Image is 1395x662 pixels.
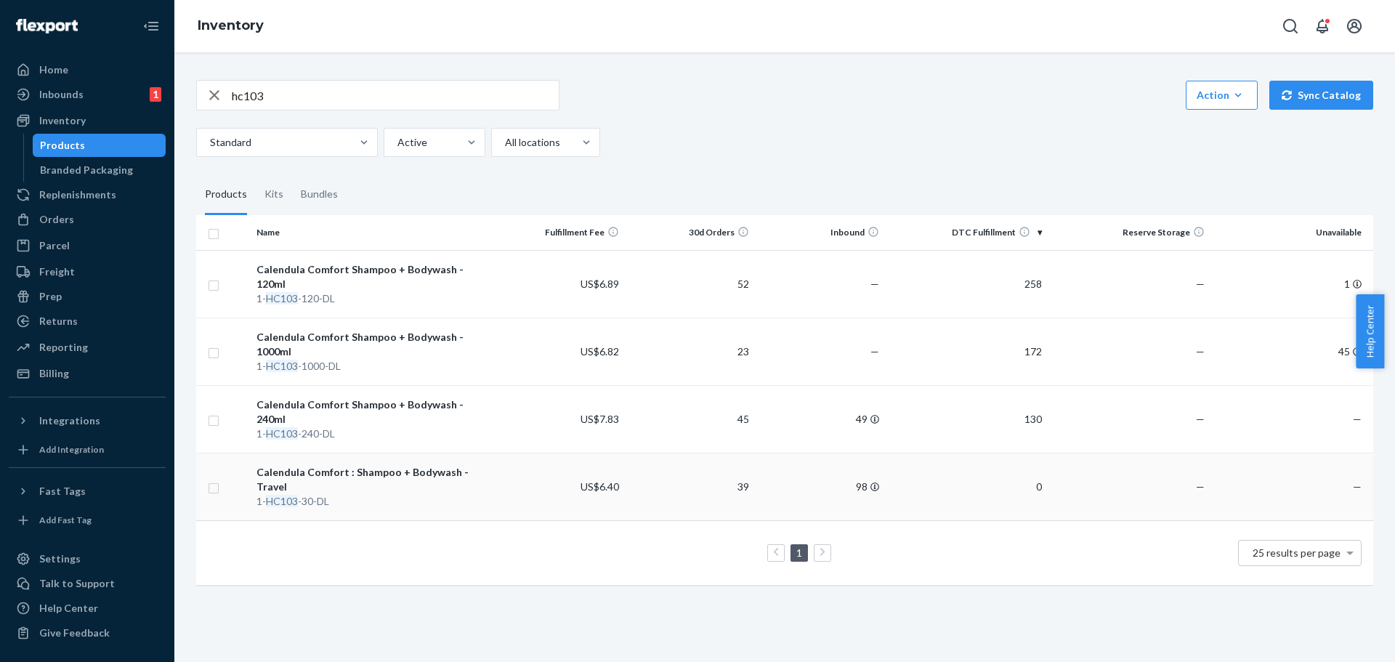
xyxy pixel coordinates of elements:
div: Settings [39,552,81,566]
div: Reporting [39,340,88,355]
td: 45 [625,385,755,453]
a: Freight [9,260,166,283]
td: 23 [625,318,755,385]
button: Action [1186,81,1258,110]
a: Inventory [9,109,166,132]
button: Integrations [9,409,166,432]
th: Unavailable [1210,215,1373,250]
span: 25 results per page [1253,546,1341,559]
span: — [1196,345,1205,358]
th: Name [251,215,495,250]
a: Products [33,134,166,157]
div: Products [205,174,247,215]
th: Inbound [755,215,885,250]
div: Inventory [39,113,86,128]
a: Page 1 is your current page [793,546,805,559]
button: Open account menu [1340,12,1369,41]
span: US$6.89 [581,278,619,290]
button: Open Search Box [1276,12,1305,41]
span: — [1353,413,1362,425]
span: — [1196,480,1205,493]
td: 45 [1210,318,1373,385]
em: HC103 [266,292,298,304]
div: Returns [39,314,78,328]
td: 0 [885,453,1048,520]
em: HC103 [266,495,298,507]
button: Close Navigation [137,12,166,41]
div: 1- -30-DL [256,494,489,509]
span: — [1196,278,1205,290]
div: 1 [150,87,161,102]
div: Fast Tags [39,484,86,498]
a: Settings [9,547,166,570]
div: 1- -120-DL [256,291,489,306]
span: US$7.83 [581,413,619,425]
a: Add Fast Tag [9,509,166,532]
div: Add Integration [39,443,104,456]
a: Add Integration [9,438,166,461]
td: 49 [755,385,885,453]
div: Bundles [301,174,338,215]
a: Returns [9,310,166,333]
td: 98 [755,453,885,520]
span: — [870,278,879,290]
div: Add Fast Tag [39,514,92,526]
div: Freight [39,265,75,279]
a: Branded Packaging [33,158,166,182]
a: Prep [9,285,166,308]
a: Orders [9,208,166,231]
div: Calendula Comfort : Shampoo + Bodywash - Travel [256,465,489,494]
div: Action [1197,88,1247,102]
button: Give Feedback [9,621,166,645]
td: 130 [885,385,1048,453]
th: Reserve Storage [1048,215,1210,250]
a: Parcel [9,234,166,257]
td: 52 [625,250,755,318]
span: — [870,345,879,358]
button: Fast Tags [9,480,166,503]
span: — [1353,480,1362,493]
td: 172 [885,318,1048,385]
th: DTC Fulfillment [885,215,1048,250]
ol: breadcrumbs [186,5,275,47]
div: Calendula Comfort Shampoo + Bodywash - 120ml [256,262,489,291]
div: Calendula Comfort Shampoo + Bodywash - 240ml [256,397,489,427]
a: Talk to Support [9,572,166,595]
td: 1 [1210,250,1373,318]
div: 1- -240-DL [256,427,489,441]
div: Calendula Comfort Shampoo + Bodywash - 1000ml [256,330,489,359]
input: Standard [209,135,210,150]
span: — [1196,413,1205,425]
div: Kits [264,174,283,215]
td: 39 [625,453,755,520]
div: Parcel [39,238,70,253]
a: Help Center [9,597,166,620]
div: Products [40,138,85,153]
button: Sync Catalog [1269,81,1373,110]
div: Help Center [39,601,98,615]
div: Orders [39,212,74,227]
th: Fulfillment Fee [495,215,625,250]
div: Give Feedback [39,626,110,640]
span: US$6.40 [581,480,619,493]
div: 1- -1000-DL [256,359,489,374]
div: Talk to Support [39,576,115,591]
button: Help Center [1356,294,1384,368]
a: Inbounds1 [9,83,166,106]
a: Reporting [9,336,166,359]
button: Open notifications [1308,12,1337,41]
div: Billing [39,366,69,381]
a: Billing [9,362,166,385]
a: Inventory [198,17,264,33]
input: Search inventory by name or sku [232,81,559,110]
em: HC103 [266,427,298,440]
input: Active [396,135,397,150]
td: 258 [885,250,1048,318]
span: US$6.82 [581,345,619,358]
em: HC103 [266,360,298,372]
a: Replenishments [9,183,166,206]
div: Home [39,62,68,77]
div: Inbounds [39,87,84,102]
th: 30d Orders [625,215,755,250]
